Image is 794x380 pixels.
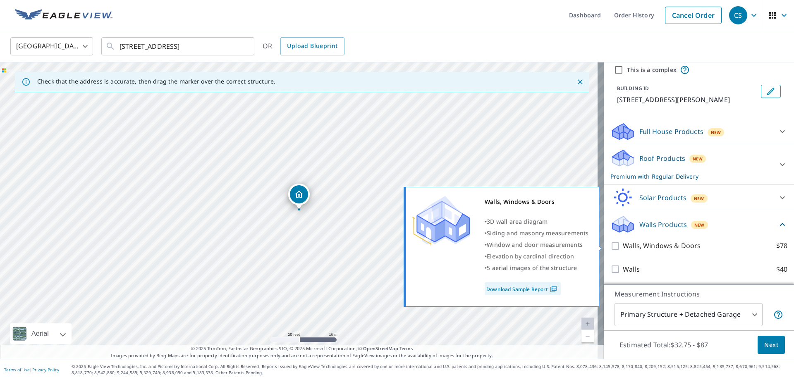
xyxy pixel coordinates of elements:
[4,367,59,372] p: |
[610,148,787,181] div: Roof ProductsNewPremium with Regular Delivery
[575,76,586,87] button: Close
[4,367,30,373] a: Terms of Use
[72,363,790,376] p: © 2025 Eagle View Technologies, Inc. and Pictometry International Corp. All Rights Reserved. Repo...
[617,95,758,105] p: [STREET_ADDRESS][PERSON_NAME]
[610,122,787,141] div: Full House ProductsNew
[639,193,686,203] p: Solar Products
[487,241,583,249] span: Window and door measurements
[627,66,677,74] label: This is a complex
[548,285,559,293] img: Pdf Icon
[399,345,413,351] a: Terms
[623,241,701,251] p: Walls, Windows & Doors
[610,172,772,181] p: Premium with Regular Delivery
[615,289,783,299] p: Measurement Instructions
[287,41,337,51] span: Upload Blueprint
[263,37,344,55] div: OR
[485,282,561,295] a: Download Sample Report
[120,35,237,58] input: Search by address or latitude-longitude
[487,264,577,272] span: 5 aerial images of the structure
[694,195,704,202] span: New
[487,217,548,225] span: 3D wall area diagram
[711,129,721,136] span: New
[729,6,747,24] div: CS
[623,264,640,275] p: Walls
[191,345,413,352] span: © 2025 TomTom, Earthstar Geographics SIO, © 2025 Microsoft Corporation, ©
[615,303,763,326] div: Primary Structure + Detached Garage
[581,330,594,342] a: Current Level 20, Zoom Out
[665,7,722,24] a: Cancel Order
[485,196,588,208] div: Walls, Windows & Doors
[288,184,310,209] div: Dropped pin, building 1, Residential property, 15126 Beechwood Ave Clive, IA 50325
[15,9,112,22] img: EV Logo
[485,239,588,251] div: •
[613,336,715,354] p: Estimated Total: $32.75 - $87
[761,85,781,98] button: Edit building 1
[694,222,705,228] span: New
[581,318,594,330] a: Current Level 20, Zoom In Disabled
[693,155,703,162] span: New
[485,251,588,262] div: •
[485,216,588,227] div: •
[280,37,344,55] a: Upload Blueprint
[485,262,588,274] div: •
[639,153,685,163] p: Roof Products
[776,241,787,251] p: $78
[10,323,72,344] div: Aerial
[32,367,59,373] a: Privacy Policy
[610,215,787,234] div: Walls ProductsNew
[758,336,785,354] button: Next
[773,310,783,320] span: Your report will include the primary structure and a detached garage if one exists.
[37,78,275,85] p: Check that the address is accurate, then drag the marker over the correct structure.
[639,220,687,229] p: Walls Products
[412,196,470,246] img: Premium
[617,85,649,92] p: BUILDING ID
[487,252,574,260] span: Elevation by cardinal direction
[10,35,93,58] div: [GEOGRAPHIC_DATA]
[363,345,398,351] a: OpenStreetMap
[485,227,588,239] div: •
[29,323,51,344] div: Aerial
[610,188,787,208] div: Solar ProductsNew
[639,127,703,136] p: Full House Products
[764,340,778,350] span: Next
[776,264,787,275] p: $40
[487,229,588,237] span: Siding and masonry measurements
